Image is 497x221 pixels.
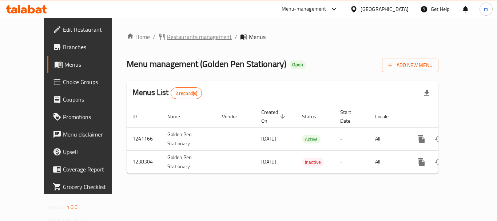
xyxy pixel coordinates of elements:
td: - [334,150,369,173]
button: Change Status [430,130,448,148]
span: Created On [261,108,287,125]
button: Change Status [430,153,448,171]
div: Total records count [171,87,202,99]
li: / [153,32,155,41]
div: Export file [418,84,436,102]
td: 1241166 [127,127,162,150]
span: [DATE] [261,157,276,166]
a: Upsell [47,143,127,161]
a: Coverage Report [47,161,127,178]
span: Locale [375,112,398,121]
div: [GEOGRAPHIC_DATA] [361,5,409,13]
span: Add New Menu [388,61,433,70]
a: Edit Restaurant [47,21,127,38]
span: Menu management ( Golden Pen Stationary ) [127,56,286,72]
a: Menu disclaimer [47,126,127,143]
button: more [413,153,430,171]
span: Status [302,112,326,121]
span: Menus [249,32,266,41]
span: Menu disclaimer [63,130,121,139]
span: 2 record(s) [171,90,202,97]
span: Coverage Report [63,165,121,174]
span: Restaurants management [167,32,232,41]
a: Menus [47,56,127,73]
span: Promotions [63,113,121,121]
span: [DATE] [261,134,276,143]
span: 1.0.0 [67,202,78,212]
nav: breadcrumb [127,32,438,41]
td: Golden Pen Stationary [162,150,216,173]
li: / [235,32,237,41]
td: - [334,127,369,150]
span: Vendor [222,112,247,121]
span: Start Date [340,108,361,125]
span: Menus [64,60,121,69]
span: Edit Restaurant [63,25,121,34]
a: Home [127,32,150,41]
td: 1238304 [127,150,162,173]
span: Coupons [63,95,121,104]
span: Version: [48,202,65,212]
h2: Menus List [132,87,202,99]
td: All [369,150,407,173]
span: Inactive [302,158,324,166]
table: enhanced table [127,106,488,174]
td: All [369,127,407,150]
span: Grocery Checklist [63,182,121,191]
button: more [413,130,430,148]
a: Choice Groups [47,73,127,91]
a: Coupons [47,91,127,108]
span: Name [167,112,190,121]
span: Upsell [63,147,121,156]
button: Add New Menu [382,59,438,72]
span: Branches [63,43,121,51]
span: Open [289,62,306,68]
span: Choice Groups [63,78,121,86]
div: Menu-management [282,5,326,13]
a: Grocery Checklist [47,178,127,196]
td: Golden Pen Stationary [162,127,216,150]
span: Active [302,135,321,143]
span: m [484,5,488,13]
a: Branches [47,38,127,56]
a: Restaurants management [158,32,232,41]
div: Open [289,60,306,69]
th: Actions [407,106,488,128]
a: Promotions [47,108,127,126]
span: ID [132,112,146,121]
